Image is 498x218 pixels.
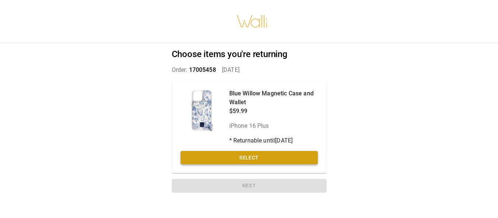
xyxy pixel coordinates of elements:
[172,49,327,60] h2: Choose items you're returning
[189,66,216,73] span: 17005458
[181,151,318,165] button: Select
[172,66,327,74] p: Order: [DATE]
[229,89,318,107] p: Blue Willow Magnetic Case and Wallet
[236,6,268,37] img: walli-inc.myshopify.com
[229,122,318,130] p: iPhone 16 Plus
[229,107,318,116] p: $59.99
[229,136,318,145] p: * Returnable until [DATE]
